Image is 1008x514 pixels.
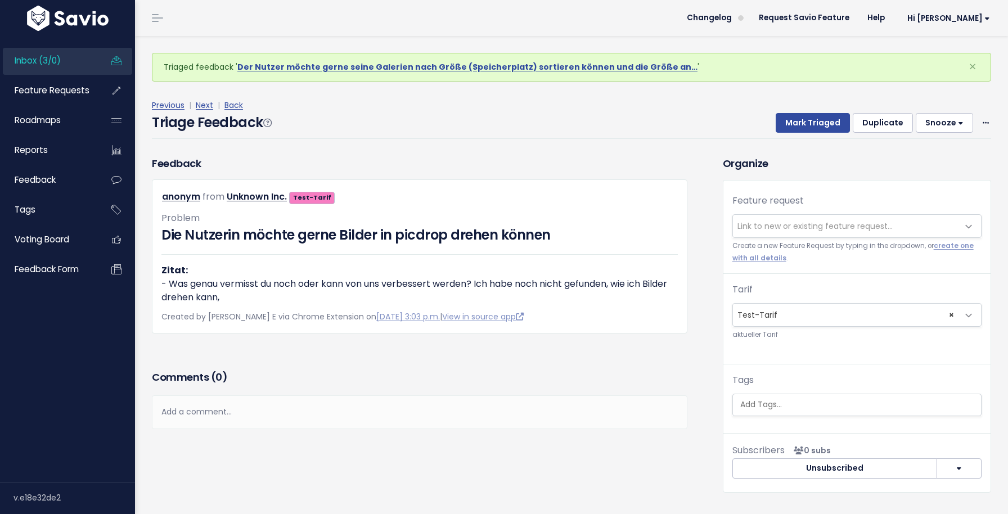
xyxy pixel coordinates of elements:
span: Feedback form [15,263,79,275]
label: Tags [732,373,754,387]
button: Duplicate [853,113,913,133]
a: Roadmaps [3,107,93,133]
a: [DATE] 3:03 p.m. [376,311,440,322]
div: Triaged feedback ' ' [152,53,991,82]
button: Snooze [916,113,973,133]
span: Changelog [687,14,732,22]
span: from [202,190,224,203]
span: | [215,100,222,111]
span: Link to new or existing feature request... [737,220,893,232]
a: Voting Board [3,227,93,253]
small: Create a new Feature Request by typing in the dropdown, or . [732,240,982,264]
button: Unsubscribed [732,458,937,479]
a: Help [858,10,894,26]
a: View in source app [442,311,524,322]
a: Next [196,100,213,111]
h3: Die Nutzerin möchte gerne Bilder in picdrop drehen können [161,225,678,245]
span: 0 [215,370,222,384]
a: Tags [3,197,93,223]
img: logo-white.9d6f32f41409.svg [24,6,111,31]
a: Hi [PERSON_NAME] [894,10,999,27]
span: Test-Tarif [732,303,982,327]
span: Hi [PERSON_NAME] [907,14,990,22]
a: Back [224,100,243,111]
a: Feedback form [3,256,93,282]
span: × [969,57,976,76]
a: Der Nutzer möchte gerne seine Galerien nach Größe (Speicherplatz) sortieren können und die Größe an… [237,61,697,73]
strong: Zitat: [161,264,188,277]
h3: Comments ( ) [152,369,687,385]
span: Voting Board [15,233,69,245]
div: Add a comment... [152,395,687,429]
h3: Feedback [152,156,201,171]
span: × [949,304,954,326]
button: Close [957,53,988,80]
small: aktueller Tarif [732,329,982,341]
div: v.e18e32de2 [13,483,135,512]
p: - Was genau vermisst du noch oder kann von uns verbessert werden? Ich habe noch nicht gefunden, w... [161,264,678,304]
span: Subscribers [732,444,785,457]
span: Feature Requests [15,84,89,96]
span: Roadmaps [15,114,61,126]
span: <p><strong>Subscribers</strong><br><br> No subscribers yet<br> </p> [789,445,831,456]
a: Reports [3,137,93,163]
label: Feature request [732,194,804,208]
h3: Organize [723,156,991,171]
button: Mark Triaged [776,113,850,133]
span: Feedback [15,174,56,186]
span: Created by [PERSON_NAME] E via Chrome Extension on | [161,311,524,322]
span: Test-Tarif [733,304,958,326]
span: Inbox (3/0) [15,55,61,66]
strong: Test-Tarif [293,193,331,202]
a: anonym [162,190,200,203]
a: create one with all details [732,241,974,262]
label: Tarif [732,283,753,296]
span: | [187,100,193,111]
input: Add Tags... [736,399,984,411]
a: Request Savio Feature [750,10,858,26]
span: Tags [15,204,35,215]
a: Feedback [3,167,93,193]
span: Reports [15,144,48,156]
a: Inbox (3/0) [3,48,93,74]
h4: Triage Feedback [152,112,271,133]
span: Problem [161,211,200,224]
a: Feature Requests [3,78,93,103]
a: Unknown Inc. [227,190,287,203]
a: Previous [152,100,184,111]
